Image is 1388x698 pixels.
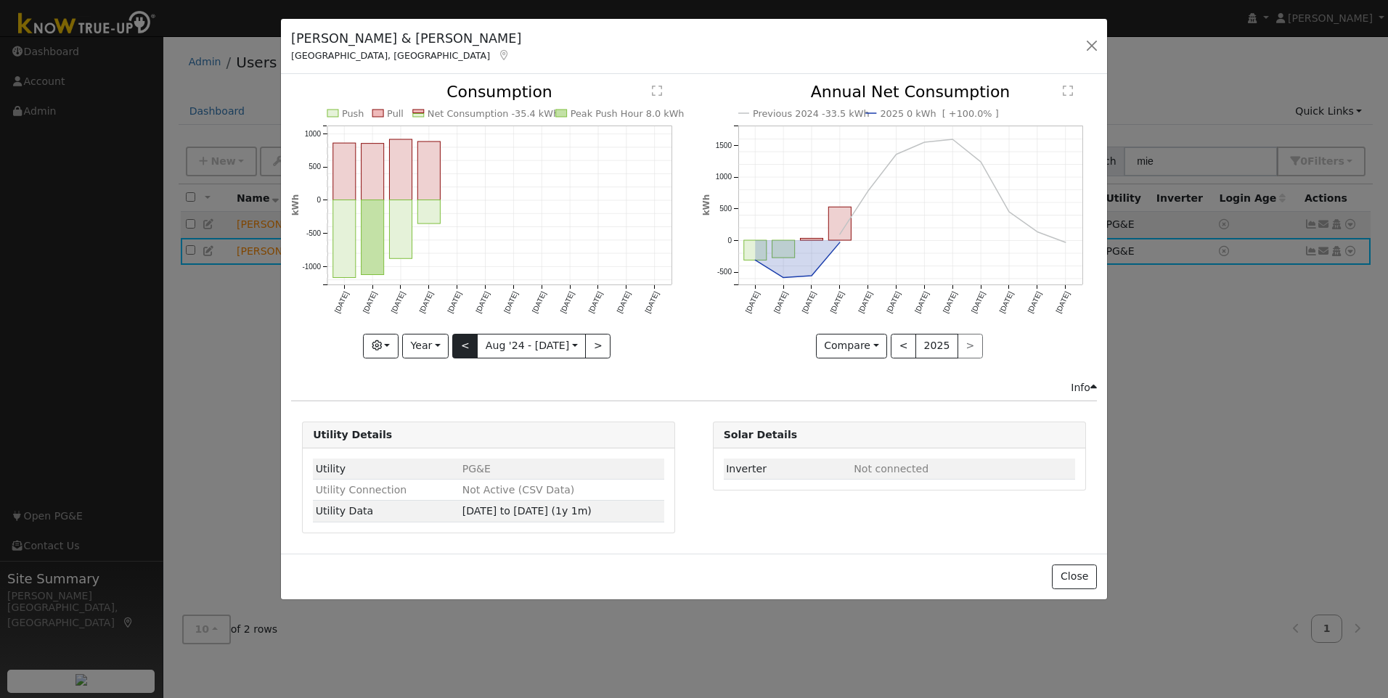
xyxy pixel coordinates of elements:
[997,290,1014,314] text: [DATE]
[915,334,958,358] button: 2025
[715,173,732,181] text: 1000
[477,334,586,358] button: Aug '24 - [DATE]
[970,290,987,314] text: [DATE]
[772,290,788,314] text: [DATE]
[743,241,766,260] rect: onclick=""
[752,258,758,263] circle: onclick=""
[950,136,955,142] circle: onclick=""
[362,200,384,275] rect: onclick=""
[913,290,930,314] text: [DATE]
[402,334,449,358] button: Year
[342,108,364,119] text: Push
[306,229,321,237] text: -500
[772,241,794,258] rect: onclick=""
[1063,85,1073,97] text: 
[452,334,478,358] button: <
[724,429,797,440] strong: Solar Details
[854,463,928,475] span: ID: null, authorized: None
[828,290,845,314] text: [DATE]
[418,200,441,224] rect: onclick=""
[462,463,491,475] span: ID: null, authorized: 11/30/24
[313,501,460,522] td: Utility Data
[446,290,463,314] text: [DATE]
[652,85,662,97] text: 
[891,334,916,358] button: <
[942,290,958,314] text: [DATE]
[446,83,552,101] text: Consumption
[1063,239,1069,245] circle: onclick=""
[390,139,412,200] rect: onclick=""
[390,290,407,314] text: [DATE]
[390,200,412,259] rect: onclick=""
[616,290,632,314] text: [DATE]
[497,49,510,61] a: Map
[744,290,761,314] text: [DATE]
[587,290,604,314] text: [DATE]
[978,160,984,165] circle: onclick=""
[893,152,899,157] circle: onclick=""
[1026,290,1042,314] text: [DATE]
[816,334,888,358] button: Compare
[865,189,870,194] circle: onclick=""
[719,205,732,213] text: 500
[418,290,435,314] text: [DATE]
[1071,380,1097,395] div: Info
[428,108,559,119] text: Net Consumption -35.4 kWh
[291,29,521,48] h5: [PERSON_NAME] & [PERSON_NAME]
[1006,209,1012,215] circle: onclick=""
[701,194,711,216] text: kWh
[333,144,356,200] rect: onclick=""
[724,459,852,480] td: Inverter
[305,130,322,138] text: 1000
[780,275,786,281] circle: onclick=""
[800,290,817,314] text: [DATE]
[880,108,998,119] text: 2025 0 kWh [ +100.0% ]
[387,108,404,119] text: Pull
[559,290,576,314] text: [DATE]
[362,144,384,200] rect: onclick=""
[290,194,301,216] text: kWh
[313,459,460,480] td: Utility
[885,290,902,314] text: [DATE]
[418,141,441,200] rect: onclick=""
[809,273,815,279] circle: onclick=""
[333,290,350,314] text: [DATE]
[921,139,927,145] circle: onclick=""
[644,290,661,314] text: [DATE]
[462,484,575,496] span: Not Active (CSV Data)
[313,429,392,440] strong: Utility Details
[531,290,547,314] text: [DATE]
[474,290,491,314] text: [DATE]
[837,231,843,237] circle: onclick=""
[810,83,1010,101] text: Annual Net Consumption
[362,290,378,314] text: [DATE]
[1054,290,1071,314] text: [DATE]
[717,268,732,276] text: -500
[800,239,822,241] rect: onclick=""
[333,200,356,278] rect: onclick=""
[715,141,732,149] text: 1500
[303,263,322,271] text: -1000
[753,108,870,119] text: Previous 2024 -33.5 kWh
[857,290,873,314] text: [DATE]
[727,237,732,245] text: 0
[316,484,407,496] span: Utility Connection
[837,240,843,246] circle: onclick=""
[828,208,851,241] rect: onclick=""
[585,334,611,358] button: >
[1034,229,1040,235] circle: onclick=""
[462,505,592,517] span: [DATE] to [DATE] (1y 1m)
[571,108,685,119] text: Peak Push Hour 8.0 kWh
[317,197,322,205] text: 0
[291,50,490,61] span: [GEOGRAPHIC_DATA], [GEOGRAPHIC_DATA]
[309,163,321,171] text: 500
[502,290,519,314] text: [DATE]
[1052,564,1096,589] button: Close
